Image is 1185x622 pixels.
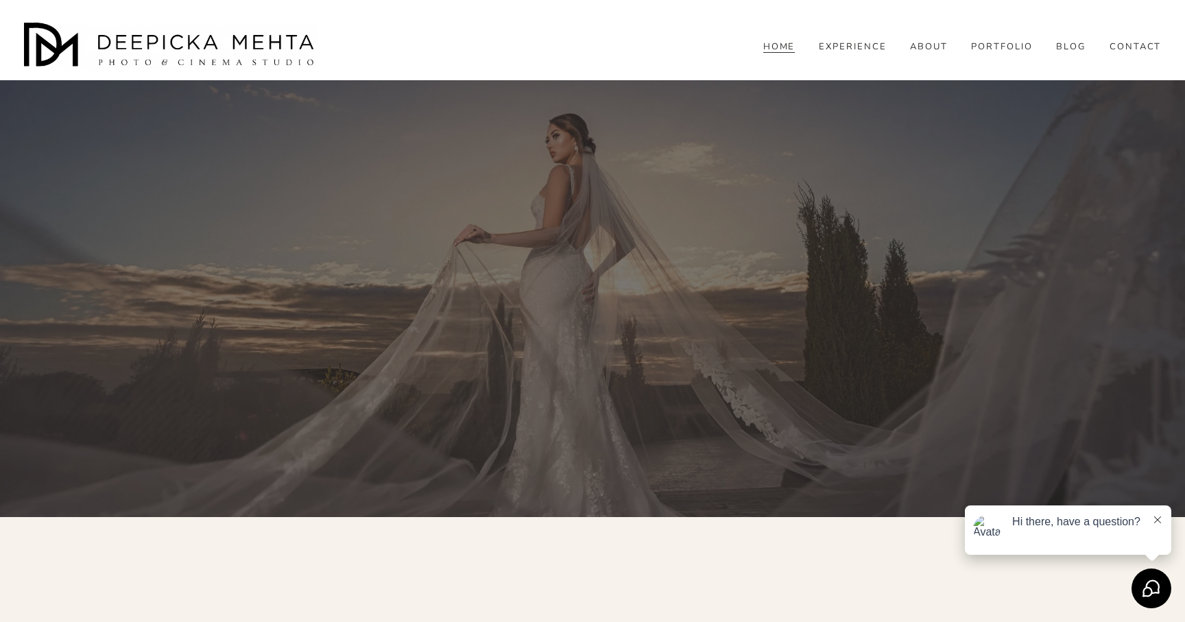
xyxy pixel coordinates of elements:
a: HOME [763,41,795,53]
a: EXPERIENCE [819,41,887,53]
a: PORTFOLIO [971,41,1033,53]
img: Austin Wedding Photographer - Deepicka Mehta Photography &amp; Cinematography [24,23,319,71]
a: folder dropdown [1056,41,1086,53]
a: ABOUT [910,41,948,53]
span: BLOG [1056,42,1086,53]
a: CONTACT [1110,41,1162,53]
